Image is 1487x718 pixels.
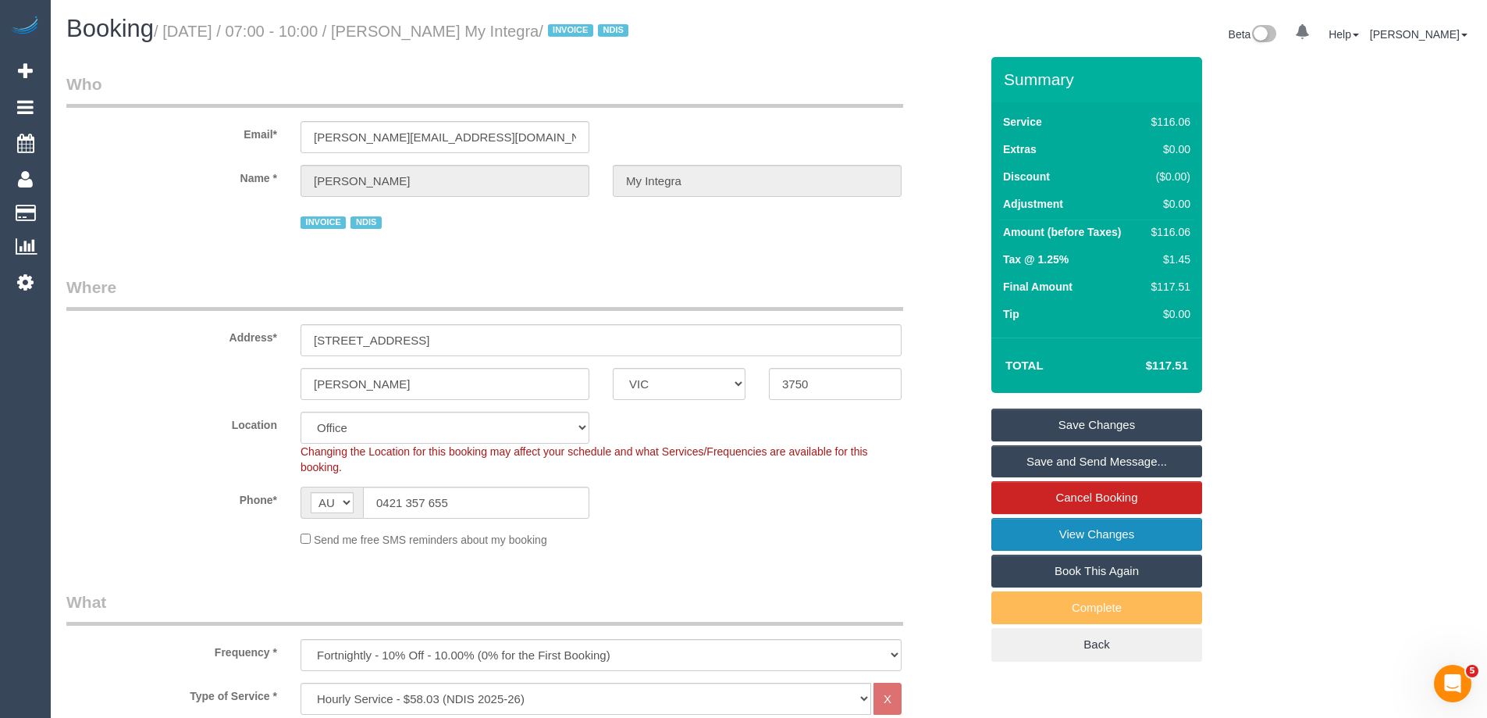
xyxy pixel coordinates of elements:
[301,368,589,400] input: Suburb*
[1466,665,1478,677] span: 5
[1145,141,1190,157] div: $0.00
[154,23,633,40] small: / [DATE] / 07:00 - 10:00 / [PERSON_NAME] My Integra
[1145,114,1190,130] div: $116.06
[1003,196,1063,212] label: Adjustment
[1145,224,1190,240] div: $116.06
[1229,28,1277,41] a: Beta
[1145,252,1190,267] div: $1.45
[1329,28,1359,41] a: Help
[1145,169,1190,184] div: ($0.00)
[301,216,346,229] span: INVOICE
[301,121,589,153] input: Email*
[991,445,1202,478] a: Save and Send Message...
[1003,224,1121,240] label: Amount (before Taxes)
[1003,169,1050,184] label: Discount
[991,481,1202,514] a: Cancel Booking
[1145,306,1190,322] div: $0.00
[991,628,1202,661] a: Back
[598,24,628,37] span: NDIS
[55,121,289,142] label: Email*
[55,165,289,186] label: Name *
[539,23,633,40] span: /
[1003,252,1069,267] label: Tax @ 1.25%
[1003,306,1019,322] label: Tip
[1005,359,1044,372] strong: Total
[9,16,41,38] img: Automaid Logo
[66,591,903,626] legend: What
[991,555,1202,588] a: Book This Again
[55,639,289,660] label: Frequency *
[991,518,1202,551] a: View Changes
[363,487,589,519] input: Phone*
[1145,279,1190,295] div: $117.51
[1003,141,1037,157] label: Extras
[55,683,289,704] label: Type of Service *
[350,216,381,229] span: NDIS
[55,412,289,433] label: Location
[1099,359,1188,373] h4: $117.51
[1003,114,1042,130] label: Service
[1003,279,1073,295] label: Final Amount
[769,368,902,400] input: Post Code*
[1434,665,1471,702] iframe: Intercom live chat
[1004,70,1194,88] h3: Summary
[1250,25,1276,45] img: New interface
[55,324,289,345] label: Address*
[66,73,903,108] legend: Who
[301,165,589,197] input: First Name*
[66,276,903,311] legend: Where
[548,24,593,37] span: INVOICE
[613,165,902,197] input: Last Name*
[1145,196,1190,212] div: $0.00
[1370,28,1467,41] a: [PERSON_NAME]
[314,534,547,546] span: Send me free SMS reminders about my booking
[991,409,1202,441] a: Save Changes
[55,487,289,508] label: Phone*
[301,445,868,473] span: Changing the Location for this booking may affect your schedule and what Services/Frequencies are...
[66,15,154,42] span: Booking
